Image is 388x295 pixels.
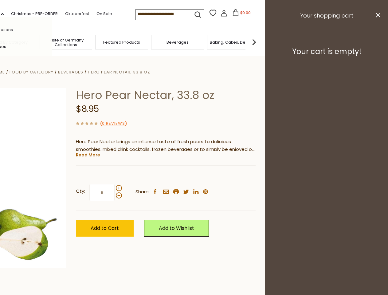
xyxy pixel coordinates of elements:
[88,69,150,75] a: Hero Pear Nectar, 33.8 oz
[10,69,53,75] a: Food By Category
[210,40,257,45] a: Baking, Cakes, Desserts
[76,187,85,195] strong: Qty:
[102,120,125,127] a: 0 Reviews
[41,38,90,47] a: Taste of Germany Collections
[167,40,189,45] a: Beverages
[248,36,260,48] img: next arrow
[273,47,380,56] h3: Your cart is empty!
[89,184,115,201] input: Qty:
[76,88,256,102] h1: Hero Pear Nectar, 33.8 oz
[76,220,134,237] button: Add to Cart
[76,152,100,158] a: Read More
[100,120,127,126] span: ( )
[76,103,99,115] span: $8.95
[76,138,256,153] p: Hero Pear Nectar brings an intense taste of fresh pears to delicious smoothies, mixed drink cockt...
[135,188,150,196] span: Share:
[58,69,83,75] a: Beverages
[96,10,112,17] a: On Sale
[103,40,140,45] a: Featured Products
[91,225,119,232] span: Add to Cart
[229,9,255,18] button: $0.00
[144,220,209,237] a: Add to Wishlist
[65,10,89,17] a: Oktoberfest
[11,10,58,17] a: Christmas - PRE-ORDER
[240,10,251,15] span: $0.00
